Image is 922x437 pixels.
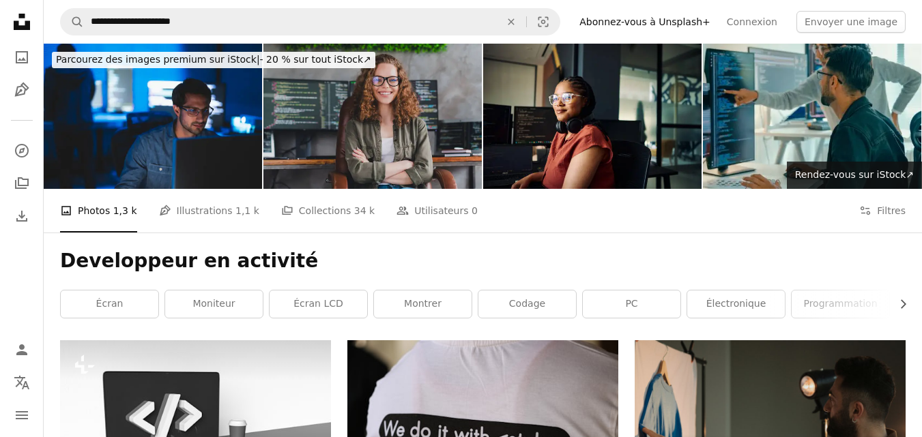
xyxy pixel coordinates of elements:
img: Tech team professionals collaborate discuss software development strategies in modern office. Sof... [703,44,921,189]
a: Historique de téléchargement [8,202,35,230]
a: codage [478,290,576,318]
button: faire défiler la liste vers la droite [891,290,906,318]
a: Illustrations 1,1 k [159,189,259,232]
img: Jeune programmeuse concentrée sur son travail, codant sur deux moniteurs dans un environnement de... [483,44,702,189]
img: A software developer is thinking on improving the efficiency of the AI system. [44,44,262,189]
a: Connexion / S’inscrire [8,336,35,363]
a: Collections [8,170,35,197]
a: moniteur [165,290,263,318]
span: 0 [472,203,478,218]
a: blanc et noir nous le faisons avec <style> chemise imprimée [347,424,618,436]
span: Rendez-vous sur iStock ↗ [795,169,914,180]
a: écran [61,290,158,318]
span: 34 k [354,203,375,218]
form: Rechercher des visuels sur tout le site [60,8,560,35]
button: Menu [8,402,35,429]
a: Collections 34 k [281,189,375,232]
button: Langue [8,369,35,396]
a: Utilisateurs 0 [397,189,478,232]
a: montrer [374,290,472,318]
a: Connexion [719,11,786,33]
button: Filtres [859,189,906,232]
a: Rendez-vous sur iStock↗ [787,162,922,189]
button: Effacer [496,9,526,35]
a: Illustrations [8,76,35,104]
button: Rechercher sur Unsplash [61,9,84,35]
span: 1,1 k [235,203,259,218]
a: PC [583,290,680,318]
button: Envoyer une image [796,11,906,33]
a: programmation [792,290,889,318]
a: écran LCD [270,290,367,318]
a: électronique [687,290,785,318]
a: Explorer [8,137,35,164]
a: Abonnez-vous à Unsplash+ [571,11,719,33]
img: Photo de belle femme attrayante réussie développeur de logiciels fauteuil confortable espace de t... [263,44,482,189]
h1: Developpeur en activité [60,249,906,273]
span: Parcourez des images premium sur iStock | [56,54,260,65]
span: - 20 % sur tout iStock ↗ [56,54,371,65]
button: Recherche de visuels [527,9,560,35]
a: Photos [8,44,35,71]
a: Parcourez des images premium sur iStock|- 20 % sur tout iStock↗ [44,44,384,76]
